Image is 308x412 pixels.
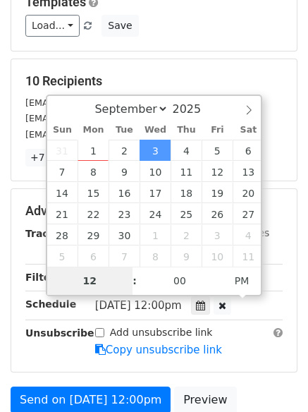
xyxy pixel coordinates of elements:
input: Minute [137,267,223,295]
span: September 7, 2025 [47,161,78,182]
a: +7 more [25,149,78,166]
a: Load... [25,15,80,37]
strong: Filters [25,272,61,283]
span: August 31, 2025 [47,140,78,161]
span: September 6, 2025 [233,140,264,161]
span: September 12, 2025 [202,161,233,182]
span: September 20, 2025 [233,182,264,203]
span: Wed [140,126,171,135]
span: October 8, 2025 [140,246,171,267]
span: September 21, 2025 [47,203,78,224]
span: September 10, 2025 [140,161,171,182]
span: October 11, 2025 [233,246,264,267]
span: Sun [47,126,78,135]
span: September 29, 2025 [78,224,109,246]
span: September 19, 2025 [202,182,233,203]
span: : [133,267,137,295]
span: October 5, 2025 [47,246,78,267]
span: Mon [78,126,109,135]
a: Copy unsubscribe link [95,344,222,356]
span: Fri [202,126,233,135]
button: Save [101,15,138,37]
span: October 6, 2025 [78,246,109,267]
span: September 3, 2025 [140,140,171,161]
span: September 8, 2025 [78,161,109,182]
span: September 27, 2025 [233,203,264,224]
span: September 26, 2025 [202,203,233,224]
strong: Tracking [25,228,73,239]
span: October 3, 2025 [202,224,233,246]
span: [DATE] 12:00pm [95,299,182,312]
span: September 28, 2025 [47,224,78,246]
span: September 18, 2025 [171,182,202,203]
span: October 2, 2025 [171,224,202,246]
span: September 23, 2025 [109,203,140,224]
span: September 24, 2025 [140,203,171,224]
span: Thu [171,126,202,135]
span: September 14, 2025 [47,182,78,203]
small: [EMAIL_ADDRESS][DOMAIN_NAME] [25,129,183,140]
span: Click to toggle [223,267,261,295]
span: September 2, 2025 [109,140,140,161]
iframe: Chat Widget [238,344,308,412]
small: [EMAIL_ADDRESS][DOMAIN_NAME] [25,97,183,108]
span: September 22, 2025 [78,203,109,224]
span: Sat [233,126,264,135]
span: September 13, 2025 [233,161,264,182]
span: October 10, 2025 [202,246,233,267]
span: October 9, 2025 [171,246,202,267]
span: Tue [109,126,140,135]
span: September 15, 2025 [78,182,109,203]
strong: Schedule [25,298,76,310]
span: October 4, 2025 [233,224,264,246]
span: September 11, 2025 [171,161,202,182]
h5: 10 Recipients [25,73,283,89]
span: September 30, 2025 [109,224,140,246]
input: Year [168,102,219,116]
span: September 1, 2025 [78,140,109,161]
h5: Advanced [25,203,283,219]
label: Add unsubscribe link [110,325,213,340]
span: October 1, 2025 [140,224,171,246]
span: September 17, 2025 [140,182,171,203]
span: September 4, 2025 [171,140,202,161]
span: September 25, 2025 [171,203,202,224]
input: Hour [47,267,133,295]
span: September 9, 2025 [109,161,140,182]
span: September 16, 2025 [109,182,140,203]
strong: Unsubscribe [25,327,94,339]
span: October 7, 2025 [109,246,140,267]
span: September 5, 2025 [202,140,233,161]
small: [EMAIL_ADDRESS][DOMAIN_NAME] [25,113,183,123]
